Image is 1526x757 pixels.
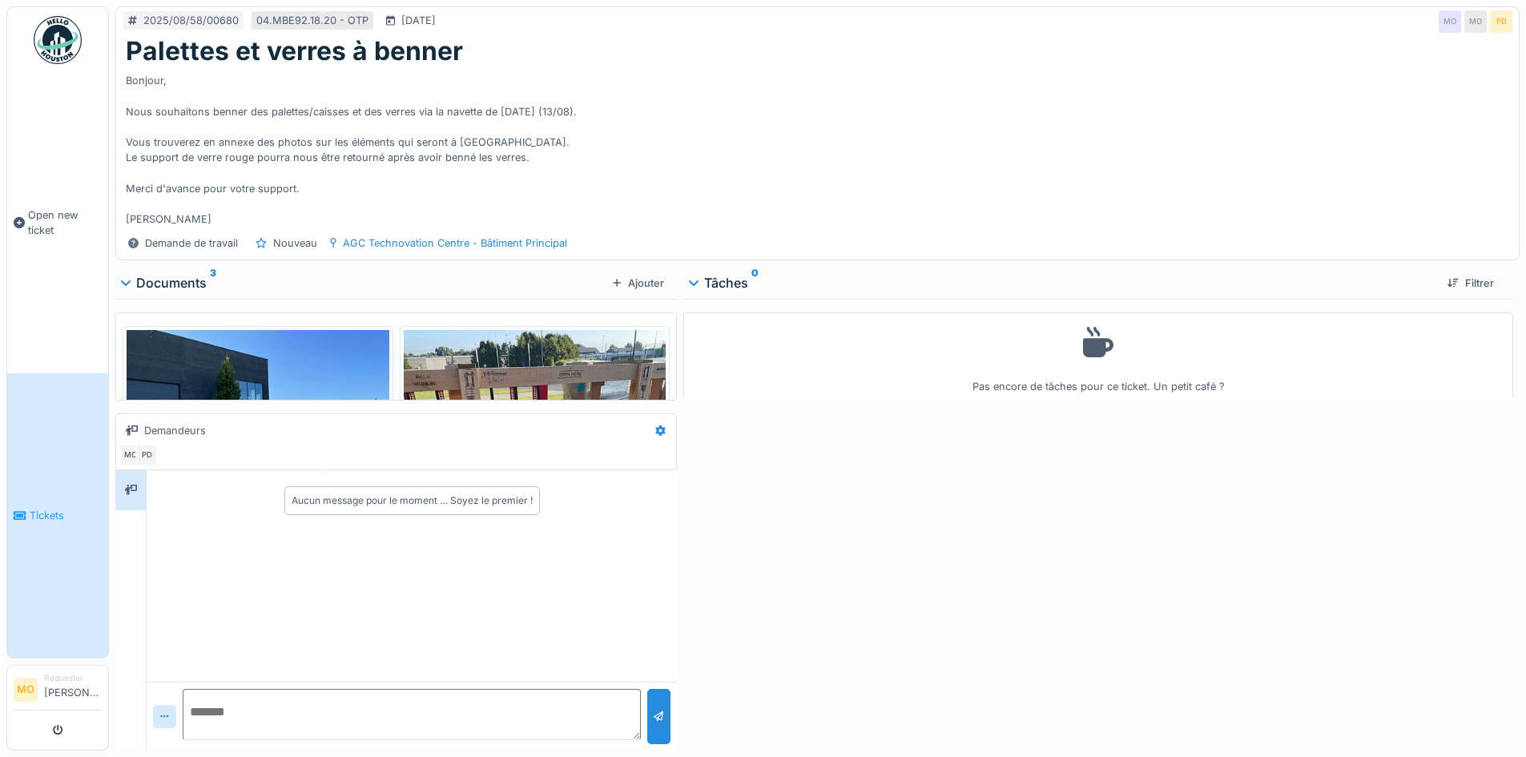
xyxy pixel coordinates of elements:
[404,330,666,680] img: enl5p5446345fzfokspo4adxk709
[1464,10,1487,33] div: MO
[1439,10,1461,33] div: MO
[401,13,436,28] div: [DATE]
[44,672,102,684] div: Requester
[7,373,108,658] a: Tickets
[14,672,102,711] a: MO Requester[PERSON_NAME]
[1441,272,1500,294] div: Filtrer
[34,16,82,64] img: Badge_color-CXgf-gQk.svg
[126,36,463,66] h1: Palettes et verres à benner
[690,273,1434,292] div: Tâches
[126,66,1509,227] div: Bonjour, Nous souhaitons benner des palettes/caisses et des verres via la navette de [DATE] (13/0...
[273,236,317,251] div: Nouveau
[292,493,533,508] div: Aucun message pour le moment … Soyez le premier !
[210,273,216,292] sup: 3
[28,207,102,238] span: Open new ticket
[135,444,158,466] div: PD
[145,236,238,251] div: Demande de travail
[1490,10,1512,33] div: PD
[119,444,142,466] div: MO
[751,273,759,292] sup: 0
[143,13,239,28] div: 2025/08/58/00680
[606,272,670,294] div: Ajouter
[44,672,102,707] li: [PERSON_NAME]
[256,13,368,28] div: 04.MBE92.18.20 - OTP
[127,330,389,527] img: d20a62i5q518dsmf4zgf4s319s7l
[144,423,206,438] div: Demandeurs
[343,236,567,251] div: AGC Technovation Centre - Bâtiment Principal
[30,508,102,523] span: Tickets
[7,73,108,373] a: Open new ticket
[14,678,38,702] li: MO
[122,273,606,292] div: Documents
[694,320,1503,394] div: Pas encore de tâches pour ce ticket. Un petit café ?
